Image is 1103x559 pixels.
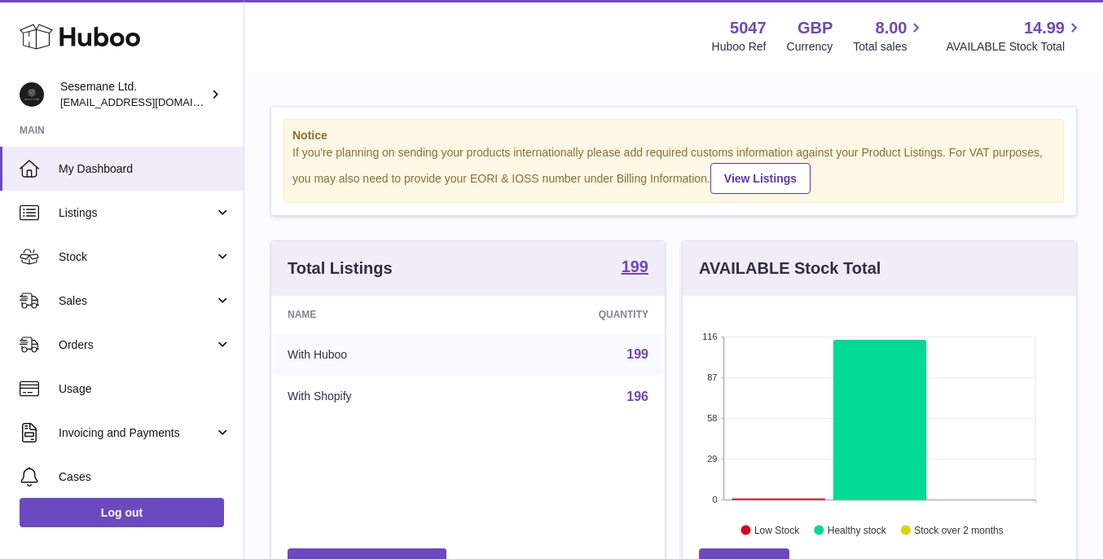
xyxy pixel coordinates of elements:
td: With Shopify [271,376,483,418]
a: 8.00 Total sales [853,17,925,55]
span: Stock [59,249,214,265]
span: 8.00 [876,17,907,39]
text: Stock over 2 months [914,524,1003,535]
div: Sesemane Ltd. [60,79,207,110]
span: Invoicing and Payments [59,425,214,441]
div: Currency [787,39,833,55]
span: Orders [59,337,214,353]
span: Total sales [853,39,925,55]
td: With Huboo [271,333,483,376]
div: Huboo Ref [712,39,767,55]
span: 14.99 [1024,17,1065,39]
text: 29 [707,454,717,464]
a: 199 [626,347,648,361]
span: Sales [59,293,214,309]
div: If you're planning on sending your products internationally please add required customs informati... [292,145,1055,194]
a: 196 [626,390,648,403]
text: 87 [707,372,717,382]
h3: AVAILABLE Stock Total [699,257,881,279]
span: Usage [59,381,231,397]
a: 199 [622,258,648,278]
img: info@soulcap.com [20,82,44,107]
text: Low Stock [754,524,800,535]
h3: Total Listings [288,257,393,279]
th: Name [271,296,483,333]
span: Cases [59,469,231,485]
span: AVAILABLE Stock Total [946,39,1083,55]
strong: GBP [798,17,833,39]
strong: 5047 [730,17,767,39]
text: Healthy stock [828,524,887,535]
strong: 199 [622,258,648,275]
a: 14.99 AVAILABLE Stock Total [946,17,1083,55]
span: [EMAIL_ADDRESS][DOMAIN_NAME] [60,95,239,108]
text: 116 [702,332,717,341]
th: Quantity [483,296,665,333]
strong: Notice [292,128,1055,143]
span: Listings [59,205,214,221]
text: 58 [707,413,717,423]
text: 0 [712,495,717,504]
a: Log out [20,498,224,527]
span: My Dashboard [59,161,231,177]
a: View Listings [710,163,811,194]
